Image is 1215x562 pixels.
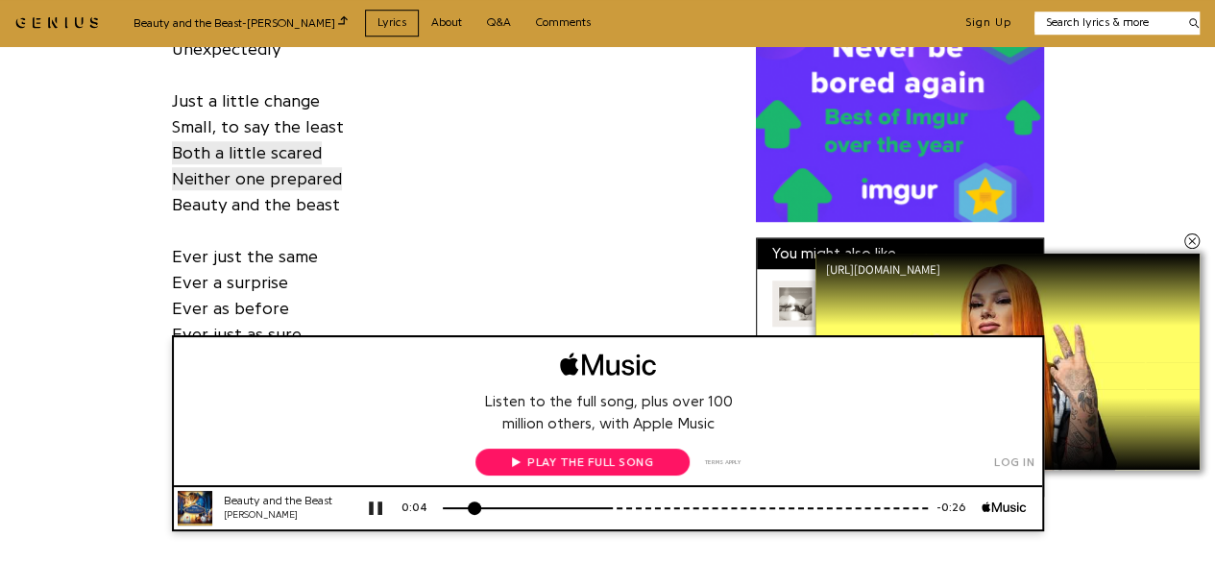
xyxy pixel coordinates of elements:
a: About [419,10,474,36]
a: Cover art for loml by Taylor Swiftloml[PERSON_NAME] [757,269,1043,339]
div: You might also like [757,238,1043,269]
a: Comments [523,10,603,36]
div: Beauty and the Beast - [PERSON_NAME] [134,13,348,32]
input: Search lyrics & more [1034,14,1178,31]
button: Sign Up [965,15,1011,31]
a: Q&A [474,10,523,36]
a: Both a little scaredNeither one prepared [172,139,342,191]
div: Cover art for loml by Taylor Swift [772,281,818,327]
span: Both a little scared Neither one prepared [172,141,342,190]
iframe: To enrich screen reader interactions, please activate Accessibility in Grammarly extension settings [157,335,1059,547]
a: Lyrics [365,10,419,36]
div: [URL][DOMAIN_NAME] [826,263,955,276]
